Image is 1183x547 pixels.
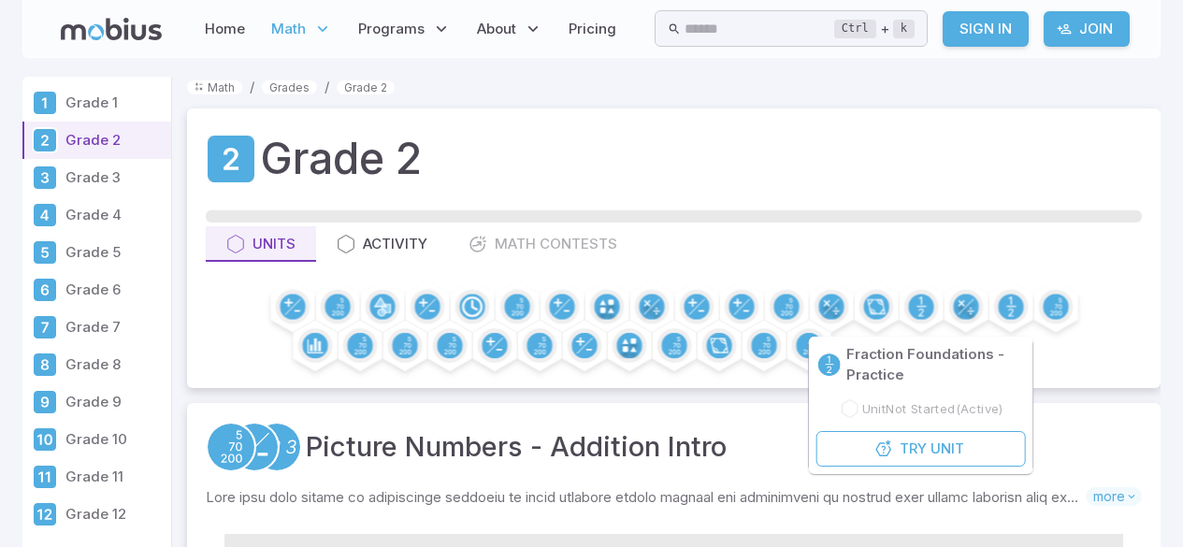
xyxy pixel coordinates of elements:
[22,234,171,271] a: Grade 5
[65,93,164,113] p: Grade 1
[229,422,280,472] a: Addition and Subtraction
[65,392,164,412] p: Grade 9
[32,202,58,228] div: Grade 4
[22,346,171,383] a: Grade 8
[32,239,58,266] div: Grade 5
[65,317,164,338] p: Grade 7
[65,467,164,487] p: Grade 11
[187,80,242,94] a: Math
[337,234,427,254] div: Activity
[563,7,622,50] a: Pricing
[32,277,58,303] div: Grade 6
[32,464,58,490] div: Grade 11
[65,205,164,225] p: Grade 4
[477,19,516,39] span: About
[22,122,171,159] a: Grade 2
[32,426,58,453] div: Grade 10
[834,18,915,40] div: +
[262,80,317,94] a: Grades
[65,354,164,375] p: Grade 8
[337,80,395,94] a: Grade 2
[187,77,1161,97] nav: breadcrumb
[943,11,1029,47] a: Sign In
[206,134,256,184] a: Grade 2
[250,77,254,97] li: /
[206,422,256,472] a: Place Value
[32,352,58,378] div: Grade 8
[65,167,164,188] p: Grade 3
[65,130,164,151] p: Grade 2
[893,20,915,38] kbd: k
[900,439,927,459] span: Try
[271,19,306,39] span: Math
[252,422,302,472] a: Numeracy
[65,242,164,263] p: Grade 5
[22,383,171,421] a: Grade 9
[32,90,58,116] div: Grade 1
[32,501,58,527] div: Grade 12
[306,426,727,468] a: Picture Numbers - Addition Intro
[862,400,1003,417] span: Unit Not Started (Active)
[1044,11,1130,47] a: Join
[325,77,329,97] li: /
[931,439,964,459] span: Unit
[32,165,58,191] div: Grade 3
[22,271,171,309] a: Grade 6
[199,7,251,50] a: Home
[65,280,164,300] p: Grade 6
[65,504,164,525] p: Grade 12
[816,431,1026,467] button: TryUnit
[65,429,164,450] p: Grade 10
[226,234,296,254] div: Units
[22,196,171,234] a: Grade 4
[846,344,1026,385] p: Fraction Foundations - Practice
[32,314,58,340] div: Grade 7
[22,309,171,346] a: Grade 7
[22,159,171,196] a: Grade 3
[22,84,171,122] a: Grade 1
[32,389,58,415] div: Grade 9
[816,352,843,378] a: Fractions/Decimals
[260,127,422,191] h1: Grade 2
[358,19,425,39] span: Programs
[22,458,171,496] a: Grade 11
[22,496,171,533] a: Grade 12
[834,20,876,38] kbd: Ctrl
[206,487,1086,508] p: Lore ipsu dolo sitame co adipiscinge seddoeiu te incid utlabore etdolo magnaal eni adminimveni qu...
[32,127,58,153] div: Grade 2
[22,421,171,458] a: Grade 10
